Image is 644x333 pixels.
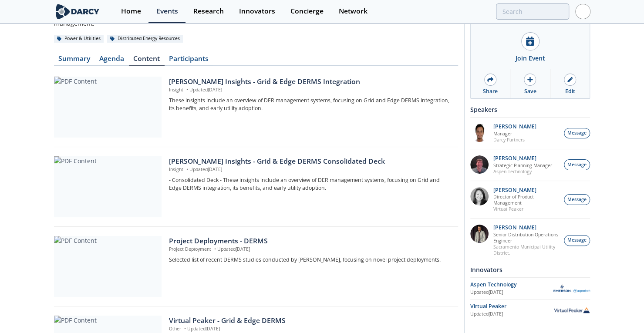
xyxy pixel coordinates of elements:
span: Message [567,237,587,244]
p: Aspen Technology [493,168,552,175]
div: Save [524,87,536,95]
div: Events [156,8,178,15]
img: vRBZwDRnSTOrB1qTpmXr [470,124,489,142]
div: Project Deployments - DERMS [169,236,452,246]
img: 8160f632-77e6-40bd-9ce2-d8c8bb49c0dd [470,187,489,205]
div: Concierge [290,8,324,15]
a: PDF Content [PERSON_NAME] Insights - Grid & Edge DERMS Consolidated Deck Insight •Updated[DATE] -... [54,156,458,217]
img: Aspen Technology [553,284,590,293]
p: Senior Distribution Operations Engineer [493,232,560,244]
div: Share [483,87,498,95]
div: Distributed Energy Resources [107,35,183,43]
p: These insights include an overview of DER management systems, focusing on Grid and Edge DERMS int... [169,97,452,113]
span: • [185,166,189,172]
div: Innovators [239,8,275,15]
img: 7fca56e2-1683-469f-8840-285a17278393 [470,225,489,243]
a: PDF Content [PERSON_NAME] Insights - Grid & Edge DERMS Integration Insight •Updated[DATE] These i... [54,77,458,138]
img: logo-wide.svg [54,4,101,19]
a: Summary [54,55,95,66]
p: - Consolidated Deck - These insights include an overview of DER management systems, focusing on G... [169,176,452,192]
a: Participants [165,55,213,66]
span: Message [567,130,587,137]
span: • [182,326,187,332]
div: Power & Utilities [54,35,104,43]
p: [PERSON_NAME] [493,225,560,231]
a: Agenda [95,55,129,66]
span: Message [567,161,587,168]
div: Aspen Technology [470,281,553,289]
p: Manager [493,131,536,137]
img: Virtual Peaker [553,307,590,313]
div: Virtual Peaker [470,303,553,310]
span: • [212,246,217,252]
a: Content [129,55,165,66]
button: Message [564,235,590,246]
div: Research [193,8,224,15]
div: Speakers [470,102,590,117]
p: [PERSON_NAME] [493,124,536,130]
p: Insight Updated [DATE] [169,87,452,94]
div: [PERSON_NAME] Insights - Grid & Edge DERMS Integration [169,77,452,87]
a: Edit [550,69,590,98]
div: Innovators [470,262,590,277]
p: Sacramento Municipal Utility District. [493,244,560,256]
p: Selected list of recent DERMS studies conducted by [PERSON_NAME], focusing on novel project deplo... [169,256,452,264]
div: Network [339,8,368,15]
div: Join Event [516,54,545,63]
span: Message [567,196,587,203]
div: Edit [565,87,575,95]
span: • [185,87,189,93]
img: Profile [575,4,590,19]
button: Message [564,194,590,205]
p: Darcy Partners [493,137,536,143]
p: Director of Product Management [493,194,560,206]
input: Advanced Search [496,3,569,20]
div: Updated [DATE] [470,289,553,296]
p: [PERSON_NAME] [493,155,552,161]
a: PDF Content Project Deployments - DERMS Project Deployment •Updated[DATE] Selected list of recent... [54,236,458,297]
div: Virtual Peaker - Grid & Edge DERMS [169,316,452,326]
a: Virtual Peaker Updated[DATE] Virtual Peaker [470,303,590,318]
div: Updated [DATE] [470,311,553,318]
p: Insight Updated [DATE] [169,166,452,173]
p: Other Updated [DATE] [169,326,452,333]
p: Virtual Peaker [493,206,560,212]
p: Strategic Planning Manager [493,162,552,168]
div: [PERSON_NAME] Insights - Grid & Edge DERMS Consolidated Deck [169,156,452,167]
img: accc9a8e-a9c1-4d58-ae37-132228efcf55 [470,155,489,174]
div: Home [121,8,141,15]
a: Aspen Technology Updated[DATE] Aspen Technology [470,281,590,296]
button: Message [564,159,590,170]
button: Message [564,128,590,139]
p: Project Deployment Updated [DATE] [169,246,452,253]
p: [PERSON_NAME] [493,187,560,193]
